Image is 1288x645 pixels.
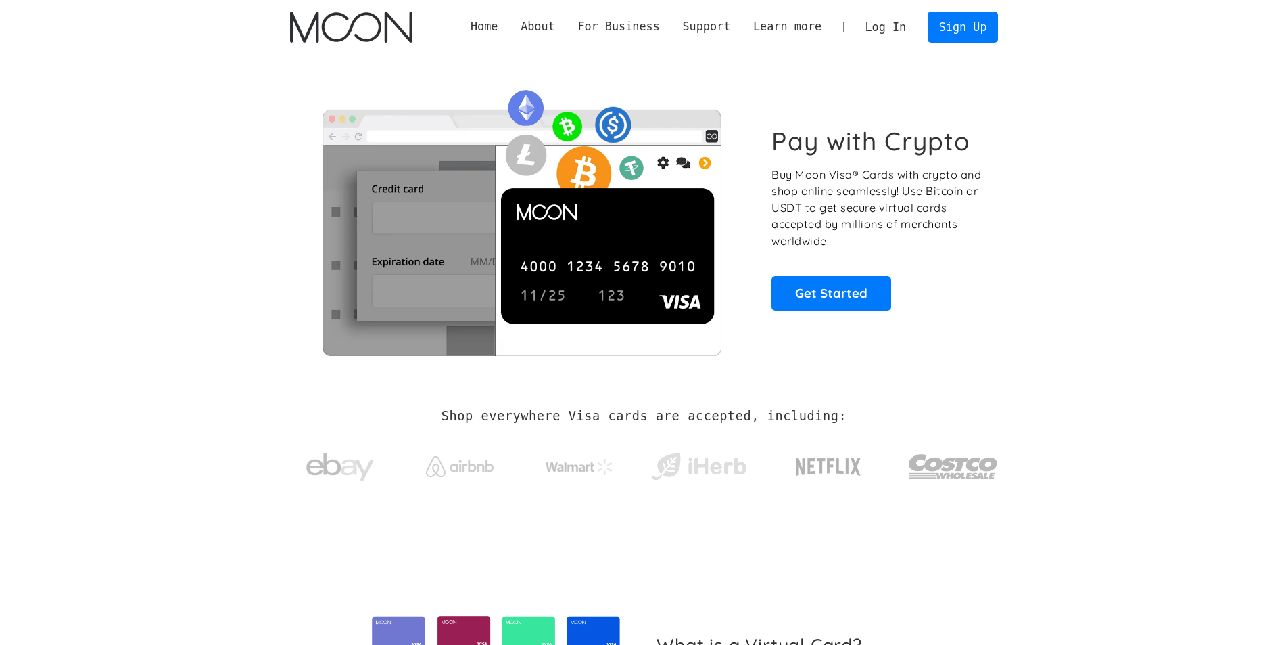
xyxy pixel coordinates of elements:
a: ebay [290,432,391,495]
div: About [521,18,555,35]
img: Walmart [546,459,613,475]
a: home [290,12,412,43]
div: Learn more [753,18,821,35]
p: Buy Moon Visa® Cards with crypto and shop online seamlessly! Use Bitcoin or USDT to get secure vi... [771,166,983,250]
img: Airbnb [426,456,494,477]
div: Support [671,18,742,35]
a: Get Started [771,276,891,310]
a: Costco [908,428,999,499]
img: iHerb [648,449,749,485]
div: About [509,18,566,35]
img: Moon Logo [290,12,412,43]
a: Home [459,18,509,35]
a: Airbnb [409,443,510,484]
div: Learn more [742,18,833,35]
div: Support [682,18,730,35]
img: ebay [306,446,374,489]
a: Sign Up [928,12,998,42]
a: iHerb [648,436,749,491]
a: Netflix [768,437,889,491]
div: For Business [577,18,659,35]
img: Costco [908,441,999,492]
img: Moon Cards let you spend your crypto anywhere Visa is accepted. [290,81,753,355]
a: Log In [854,12,917,42]
div: For Business [567,18,671,35]
img: Netflix [794,450,862,484]
h1: Pay with Crypto [771,126,970,156]
h2: Shop everywhere Visa cards are accepted, including: [442,409,846,424]
a: Walmart [529,445,629,482]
